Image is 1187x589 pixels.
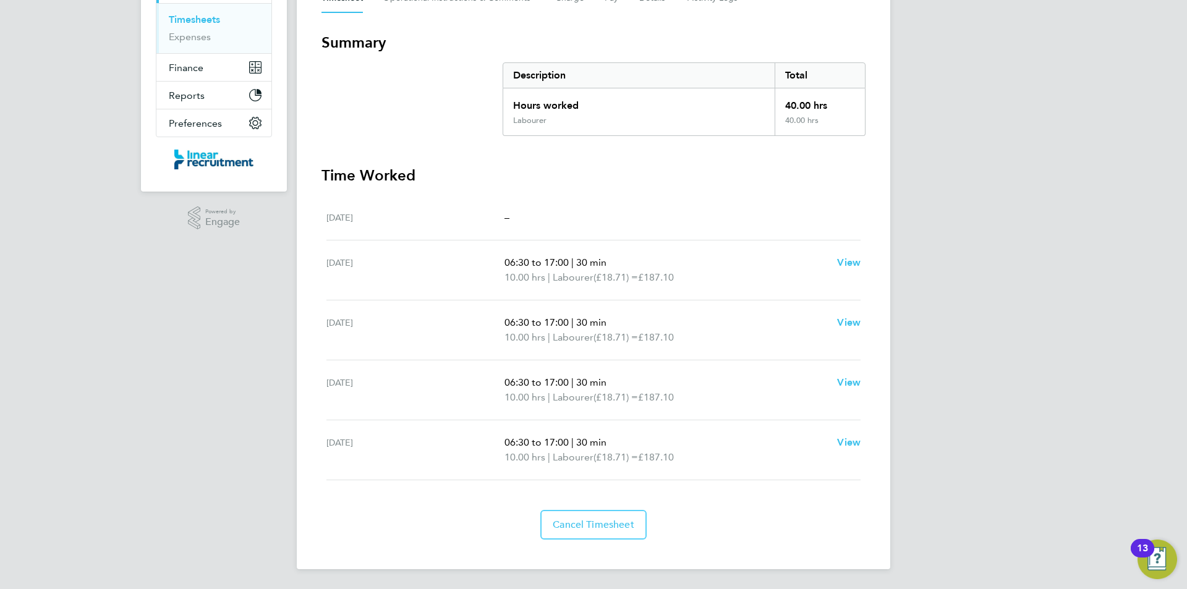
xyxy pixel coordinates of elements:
a: Powered byEngage [188,206,240,230]
button: Finance [156,54,271,81]
span: | [548,271,550,283]
span: Labourer [553,390,593,405]
span: Cancel Timesheet [553,519,634,531]
span: View [837,316,861,328]
div: [DATE] [326,315,504,345]
span: Labourer [553,270,593,285]
span: (£18.71) = [593,331,638,343]
span: (£18.71) = [593,451,638,463]
div: Timesheets [156,3,271,53]
div: Hours worked [503,88,775,116]
a: Expenses [169,31,211,43]
span: Reports [169,90,205,101]
span: Powered by [205,206,240,217]
div: 40.00 hrs [775,88,865,116]
span: £187.10 [638,391,674,403]
div: [DATE] [326,210,504,225]
a: View [837,315,861,330]
a: Go to home page [156,150,272,169]
div: 40.00 hrs [775,116,865,135]
div: [DATE] [326,435,504,465]
span: 30 min [576,256,606,268]
span: Labourer [553,330,593,345]
span: Engage [205,217,240,227]
a: View [837,255,861,270]
div: Description [503,63,775,88]
div: Labourer [513,116,547,125]
span: 06:30 to 17:00 [504,316,569,328]
section: Timesheet [321,33,866,540]
span: 10.00 hrs [504,451,545,463]
div: [DATE] [326,375,504,405]
a: View [837,435,861,450]
div: Summary [503,62,866,136]
span: 30 min [576,316,606,328]
span: £187.10 [638,451,674,463]
span: | [571,376,574,388]
div: 13 [1137,548,1148,564]
span: (£18.71) = [593,271,638,283]
button: Cancel Timesheet [540,510,647,540]
span: 30 min [576,376,606,388]
div: [DATE] [326,255,504,285]
span: 30 min [576,436,606,448]
span: – [504,211,509,223]
span: £187.10 [638,331,674,343]
span: | [571,316,574,328]
span: 06:30 to 17:00 [504,256,569,268]
span: | [571,436,574,448]
a: Timesheets [169,14,220,25]
a: View [837,375,861,390]
span: 06:30 to 17:00 [504,376,569,388]
h3: Summary [321,33,866,53]
span: Preferences [169,117,222,129]
span: View [837,256,861,268]
span: 06:30 to 17:00 [504,436,569,448]
span: | [571,256,574,268]
span: 10.00 hrs [504,391,545,403]
span: View [837,376,861,388]
span: | [548,331,550,343]
div: Total [775,63,865,88]
h3: Time Worked [321,166,866,185]
span: View [837,436,861,448]
button: Open Resource Center, 13 new notifications [1138,540,1177,579]
span: £187.10 [638,271,674,283]
span: | [548,391,550,403]
span: Finance [169,62,203,74]
button: Reports [156,82,271,109]
span: 10.00 hrs [504,331,545,343]
span: 10.00 hrs [504,271,545,283]
span: (£18.71) = [593,391,638,403]
img: linearrecruitment-logo-retina.png [174,150,253,169]
button: Preferences [156,109,271,137]
span: | [548,451,550,463]
span: Labourer [553,450,593,465]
